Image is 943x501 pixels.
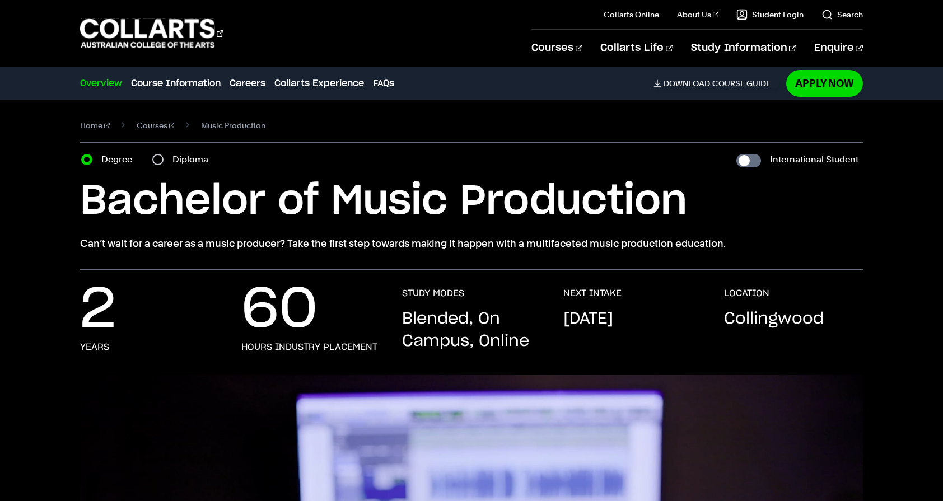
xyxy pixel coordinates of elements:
a: FAQs [373,77,394,90]
a: About Us [677,9,718,20]
h3: LOCATION [724,288,769,299]
a: Enquire [814,30,863,67]
a: Collarts Online [604,9,659,20]
label: Degree [101,152,139,167]
p: Collingwood [724,308,824,330]
a: Overview [80,77,122,90]
span: Music Production [201,118,265,133]
h3: hours industry placement [241,341,377,353]
a: Apply Now [786,70,863,96]
a: Collarts Experience [274,77,364,90]
a: Course Information [131,77,221,90]
a: Search [821,9,863,20]
h3: STUDY MODES [402,288,464,299]
a: Courses [531,30,582,67]
a: Study Information [691,30,796,67]
a: Careers [230,77,265,90]
h3: Years [80,341,109,353]
h3: NEXT INTAKE [563,288,622,299]
p: [DATE] [563,308,613,330]
h1: Bachelor of Music Production [80,176,863,227]
p: 2 [80,288,116,333]
a: Courses [137,118,175,133]
a: Collarts Life [600,30,673,67]
span: Download [664,78,710,88]
label: Diploma [172,152,215,167]
a: DownloadCourse Guide [653,78,779,88]
p: Blended, On Campus, Online [402,308,541,353]
p: Can’t wait for a career as a music producer? Take the first step towards making it happen with a ... [80,236,863,251]
a: Home [80,118,110,133]
label: International Student [770,152,858,167]
a: Student Login [736,9,804,20]
div: Go to homepage [80,17,223,49]
p: 60 [241,288,318,333]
